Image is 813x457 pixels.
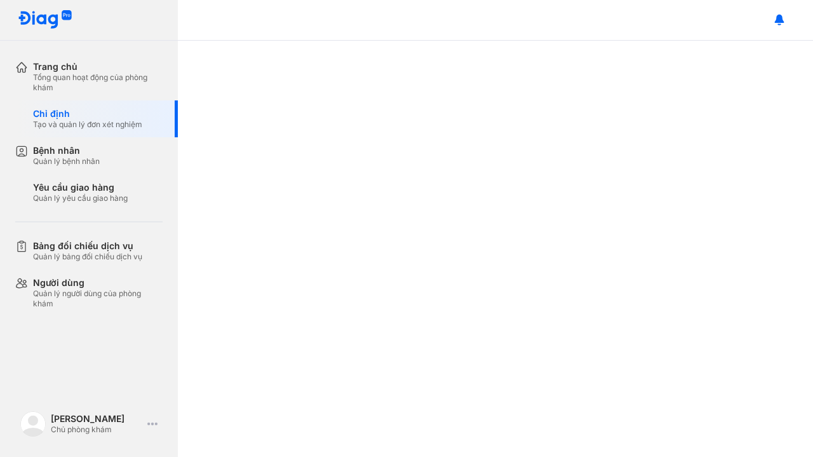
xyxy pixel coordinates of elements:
img: logo [18,10,72,30]
div: Bảng đối chiếu dịch vụ [33,240,142,252]
div: Trang chủ [33,61,163,72]
div: Chỉ định [33,108,142,119]
div: Người dùng [33,277,163,289]
div: Tạo và quản lý đơn xét nghiệm [33,119,142,130]
div: Quản lý bệnh nhân [33,156,100,167]
div: Tổng quan hoạt động của phòng khám [33,72,163,93]
div: Chủ phòng khám [51,425,142,435]
div: Quản lý yêu cầu giao hàng [33,193,128,203]
div: [PERSON_NAME] [51,413,142,425]
div: Quản lý bảng đối chiếu dịch vụ [33,252,142,262]
div: Yêu cầu giao hàng [33,182,128,193]
div: Quản lý người dùng của phòng khám [33,289,163,309]
img: logo [20,411,46,437]
div: Bệnh nhân [33,145,100,156]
